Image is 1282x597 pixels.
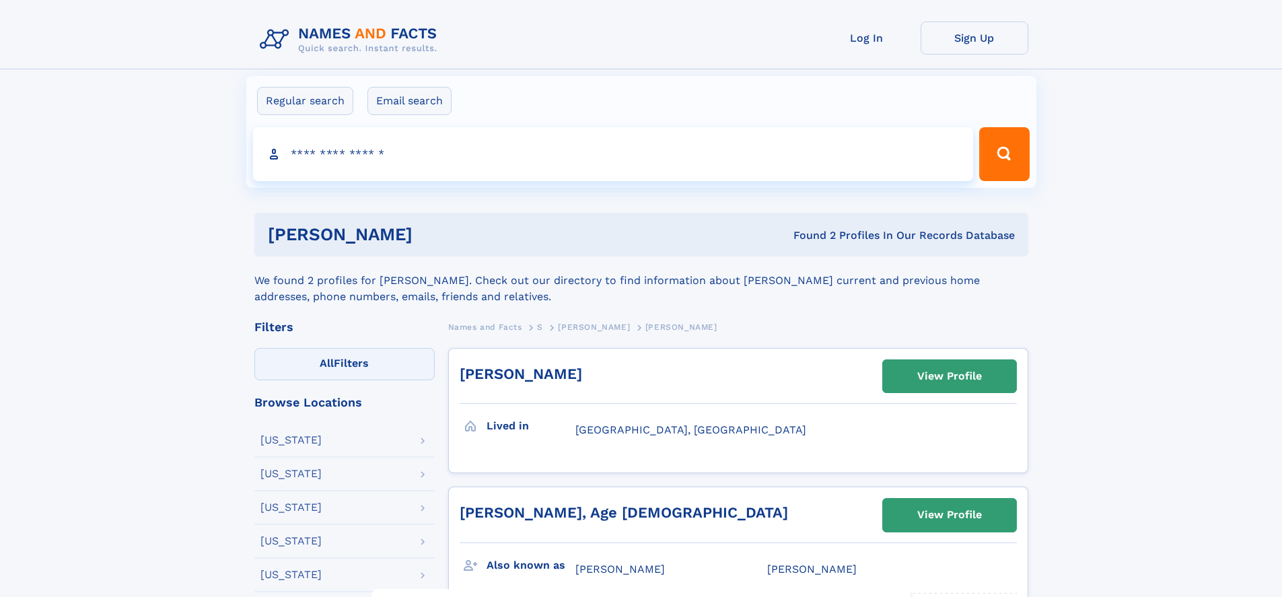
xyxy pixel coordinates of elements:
[257,87,353,115] label: Regular search
[979,127,1029,181] button: Search Button
[575,423,806,436] span: [GEOGRAPHIC_DATA], [GEOGRAPHIC_DATA]
[460,365,582,382] a: [PERSON_NAME]
[921,22,1028,55] a: Sign Up
[487,415,575,437] h3: Lived in
[253,127,974,181] input: search input
[883,499,1016,531] a: View Profile
[260,502,322,513] div: [US_STATE]
[813,22,921,55] a: Log In
[537,318,543,335] a: S
[254,396,435,409] div: Browse Locations
[254,22,448,58] img: Logo Names and Facts
[448,318,522,335] a: Names and Facts
[537,322,543,332] span: S
[260,569,322,580] div: [US_STATE]
[917,361,982,392] div: View Profile
[603,228,1015,243] div: Found 2 Profiles In Our Records Database
[460,504,788,521] a: [PERSON_NAME], Age [DEMOGRAPHIC_DATA]
[558,322,630,332] span: [PERSON_NAME]
[645,322,717,332] span: [PERSON_NAME]
[260,536,322,547] div: [US_STATE]
[260,468,322,479] div: [US_STATE]
[575,563,665,575] span: [PERSON_NAME]
[883,360,1016,392] a: View Profile
[917,499,982,530] div: View Profile
[767,563,857,575] span: [PERSON_NAME]
[487,554,575,577] h3: Also known as
[254,321,435,333] div: Filters
[254,256,1028,305] div: We found 2 profiles for [PERSON_NAME]. Check out our directory to find information about [PERSON_...
[320,357,334,370] span: All
[254,348,435,380] label: Filters
[367,87,452,115] label: Email search
[260,435,322,446] div: [US_STATE]
[558,318,630,335] a: [PERSON_NAME]
[268,226,603,243] h1: [PERSON_NAME]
